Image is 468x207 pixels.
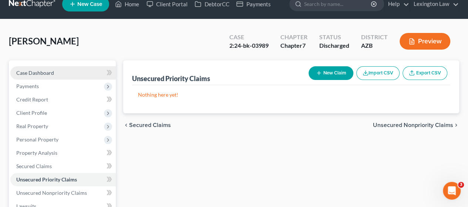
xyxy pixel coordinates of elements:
div: AZB [361,41,388,50]
div: 2:24-bk-03989 [229,41,269,50]
div: Status [319,33,349,41]
a: Secured Claims [10,160,116,173]
span: [PERSON_NAME] [9,36,79,46]
span: New Case [77,1,102,7]
a: Unsecured Nonpriority Claims [10,186,116,200]
div: Chapter [280,41,307,50]
span: 7 [302,42,306,49]
div: Discharged [319,41,349,50]
i: chevron_left [123,122,129,128]
a: Credit Report [10,93,116,106]
button: Unsecured Nonpriority Claims chevron_right [373,122,459,128]
a: Export CSV [403,66,447,80]
button: Preview [400,33,450,50]
p: Nothing here yet! [138,91,444,99]
span: Payments [16,83,39,89]
div: District [361,33,388,41]
span: Credit Report [16,96,48,103]
span: Unsecured Nonpriority Claims [16,190,87,196]
span: 3 [458,182,464,188]
i: chevron_right [453,122,459,128]
a: Unsecured Priority Claims [10,173,116,186]
div: Case [229,33,269,41]
button: chevron_left Secured Claims [123,122,171,128]
button: Import CSV [356,66,400,80]
span: Client Profile [16,110,47,116]
span: Personal Property [16,136,58,143]
iframe: Intercom live chat [443,182,461,200]
div: Unsecured Priority Claims [132,74,210,83]
span: Case Dashboard [16,70,54,76]
span: Secured Claims [129,122,171,128]
div: Chapter [280,33,307,41]
span: Property Analysis [16,150,57,156]
a: Property Analysis [10,146,116,160]
a: Case Dashboard [10,66,116,80]
span: Unsecured Priority Claims [16,176,77,183]
span: Real Property [16,123,48,129]
span: Unsecured Nonpriority Claims [373,122,453,128]
button: New Claim [309,66,353,80]
span: Secured Claims [16,163,52,169]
